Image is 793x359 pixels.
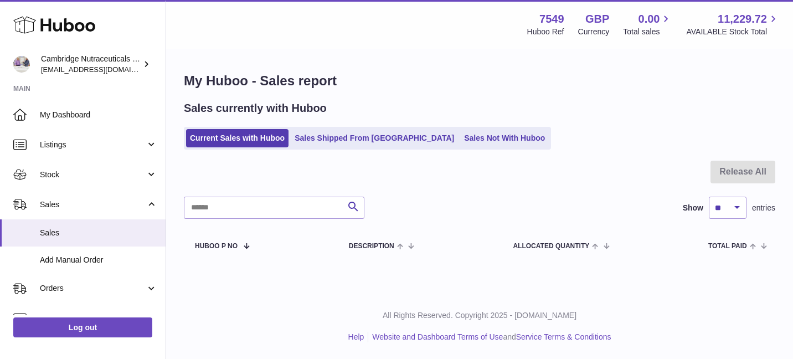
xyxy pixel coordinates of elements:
[539,12,564,27] strong: 7549
[686,12,780,37] a: 11,229.72 AVAILABLE Stock Total
[368,332,611,342] li: and
[184,101,327,116] h2: Sales currently with Huboo
[348,332,364,341] a: Help
[585,12,609,27] strong: GBP
[40,313,157,324] span: Usage
[40,255,157,265] span: Add Manual Order
[40,283,146,294] span: Orders
[40,140,146,150] span: Listings
[516,332,611,341] a: Service Terms & Conditions
[578,27,610,37] div: Currency
[718,12,767,27] span: 11,229.72
[40,228,157,238] span: Sales
[13,56,30,73] img: qvc@camnutra.com
[752,203,775,213] span: entries
[638,12,660,27] span: 0.00
[372,332,503,341] a: Website and Dashboard Terms of Use
[40,110,157,120] span: My Dashboard
[513,243,589,250] span: ALLOCATED Quantity
[186,129,289,147] a: Current Sales with Huboo
[527,27,564,37] div: Huboo Ref
[623,12,672,37] a: 0.00 Total sales
[349,243,394,250] span: Description
[708,243,747,250] span: Total paid
[683,203,703,213] label: Show
[40,199,146,210] span: Sales
[460,129,549,147] a: Sales Not With Huboo
[623,27,672,37] span: Total sales
[175,310,784,321] p: All Rights Reserved. Copyright 2025 - [DOMAIN_NAME]
[41,54,141,75] div: Cambridge Nutraceuticals Ltd
[686,27,780,37] span: AVAILABLE Stock Total
[195,243,238,250] span: Huboo P no
[291,129,458,147] a: Sales Shipped From [GEOGRAPHIC_DATA]
[184,72,775,90] h1: My Huboo - Sales report
[13,317,152,337] a: Log out
[41,65,163,74] span: [EMAIL_ADDRESS][DOMAIN_NAME]
[40,170,146,180] span: Stock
